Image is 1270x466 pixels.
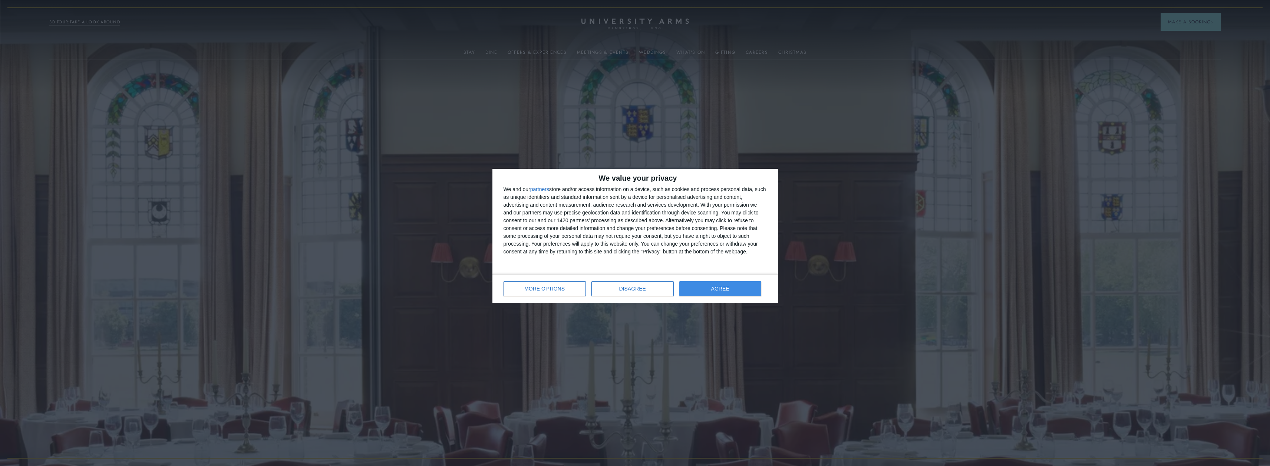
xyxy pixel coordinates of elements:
[530,187,549,192] button: partners
[524,286,565,291] span: MORE OPTIONS
[504,281,586,296] button: MORE OPTIONS
[504,174,767,182] h2: We value your privacy
[711,286,729,291] span: AGREE
[591,281,674,296] button: DISAGREE
[679,281,761,296] button: AGREE
[504,186,767,256] div: We and our store and/or access information on a device, such as cookies and process personal data...
[492,169,778,303] div: qc-cmp2-ui
[619,286,646,291] span: DISAGREE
